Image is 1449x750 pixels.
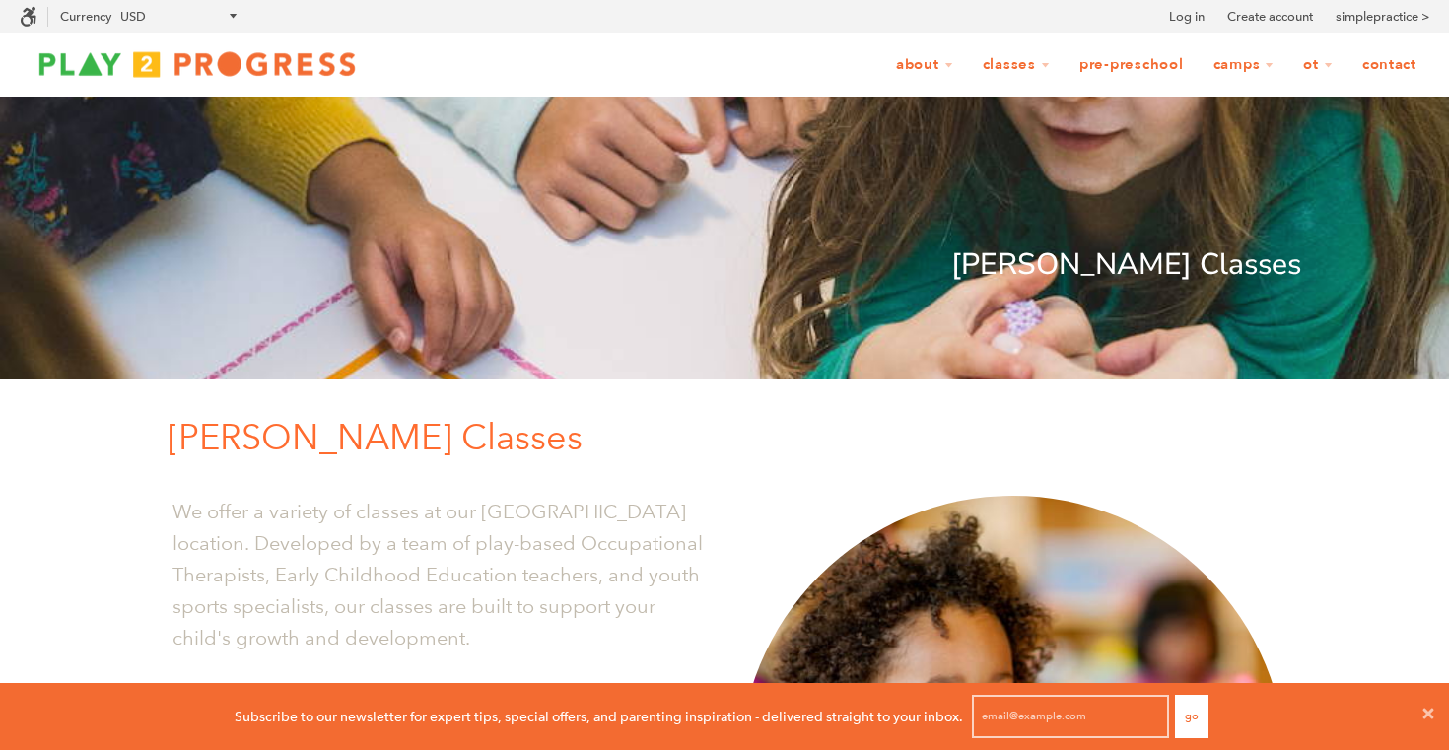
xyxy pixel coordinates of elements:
[148,241,1301,289] p: [PERSON_NAME] Classes
[1175,695,1208,738] button: Go
[1349,46,1429,84] a: Contact
[883,46,966,84] a: About
[970,46,1063,84] a: Classes
[60,9,111,24] label: Currency
[20,44,375,84] img: Play2Progress logo
[168,409,1301,466] p: [PERSON_NAME] Classes
[1290,46,1345,84] a: OT
[1201,46,1287,84] a: Camps
[1227,7,1313,27] a: Create account
[1336,7,1429,27] a: simplepractice >
[235,706,963,727] p: Subscribe to our newsletter for expert tips, special offers, and parenting inspiration - delivere...
[1169,7,1205,27] a: Log in
[1067,46,1197,84] a: Pre-Preschool
[972,695,1169,738] input: email@example.com
[172,496,710,653] p: We offer a variety of classes at our [GEOGRAPHIC_DATA] location. Developed by a team of play-base...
